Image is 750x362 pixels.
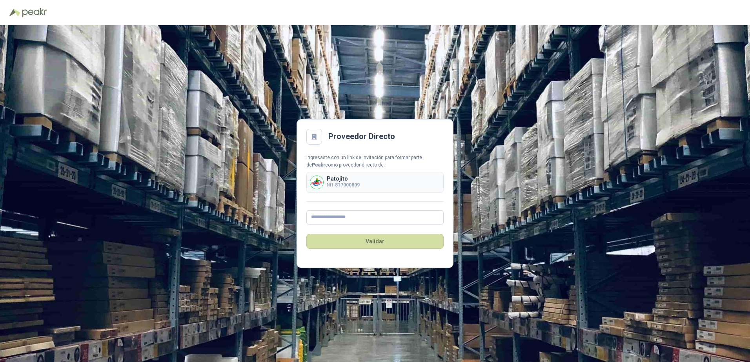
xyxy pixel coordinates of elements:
[9,9,20,16] img: Logo
[306,154,444,169] div: Ingresaste con un link de invitación para formar parte de como proveedor directo de:
[22,8,47,17] img: Peakr
[312,162,325,168] b: Peakr
[327,181,360,189] p: NIT
[327,176,360,181] p: Patojito
[335,182,360,188] b: 817000809
[310,176,323,189] img: Company Logo
[328,130,395,143] h2: Proveedor Directo
[306,234,444,249] button: Validar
